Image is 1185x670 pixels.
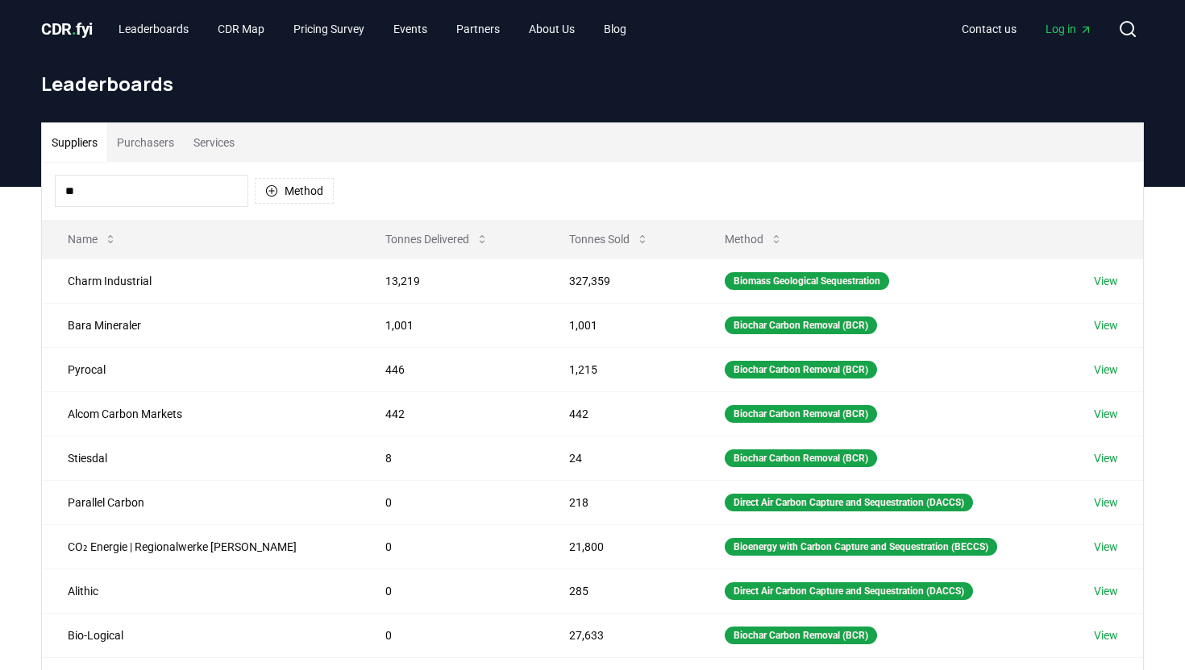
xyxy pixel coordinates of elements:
[42,480,360,524] td: Parallel Carbon
[1094,494,1118,511] a: View
[106,14,202,43] a: Leaderboards
[184,123,244,162] button: Services
[1094,362,1118,378] a: View
[107,123,184,162] button: Purchasers
[360,347,543,391] td: 446
[42,258,360,303] td: Charm Industrial
[1094,273,1118,289] a: View
[42,524,360,569] td: CO₂ Energie | Regionalwerke [PERSON_NAME]
[543,480,700,524] td: 218
[41,19,93,39] span: CDR fyi
[1046,21,1092,37] span: Log in
[255,178,334,204] button: Method
[543,436,700,480] td: 24
[591,14,639,43] a: Blog
[360,524,543,569] td: 0
[543,569,700,613] td: 285
[42,391,360,436] td: Alcom Carbon Markets
[205,14,277,43] a: CDR Map
[41,18,93,40] a: CDR.fyi
[106,14,639,43] nav: Main
[949,14,1029,43] a: Contact us
[725,361,877,378] div: Biochar Carbon Removal (BCR)
[725,316,877,334] div: Biochar Carbon Removal (BCR)
[556,223,662,255] button: Tonnes Sold
[1094,627,1118,643] a: View
[42,303,360,347] td: Bara Mineraler
[725,538,997,556] div: Bioenergy with Carbon Capture and Sequestration (BECCS)
[360,569,543,613] td: 0
[360,391,543,436] td: 442
[712,223,796,255] button: Method
[360,303,543,347] td: 1,001
[42,436,360,480] td: Stiesdal
[516,14,588,43] a: About Us
[543,391,700,436] td: 442
[725,272,889,290] div: Biomass Geological Sequestration
[725,582,973,600] div: Direct Air Carbon Capture and Sequestration (DACCS)
[543,303,700,347] td: 1,001
[41,71,1144,97] h1: Leaderboards
[1094,539,1118,555] a: View
[725,405,877,423] div: Biochar Carbon Removal (BCR)
[543,258,700,303] td: 327,359
[1094,317,1118,333] a: View
[543,347,700,391] td: 1,215
[380,14,440,43] a: Events
[543,613,700,657] td: 27,633
[42,347,360,391] td: Pyrocal
[1094,406,1118,422] a: View
[1094,450,1118,466] a: View
[55,223,130,255] button: Name
[543,524,700,569] td: 21,800
[1094,583,1118,599] a: View
[360,480,543,524] td: 0
[360,436,543,480] td: 8
[42,569,360,613] td: Alithic
[949,14,1105,43] nav: Main
[1033,14,1105,43] a: Log in
[72,19,77,39] span: .
[360,613,543,657] td: 0
[42,123,107,162] button: Suppliers
[725,494,973,511] div: Direct Air Carbon Capture and Sequestration (DACCS)
[281,14,377,43] a: Pricing Survey
[725,627,877,644] div: Biochar Carbon Removal (BCR)
[372,223,501,255] button: Tonnes Delivered
[443,14,513,43] a: Partners
[360,258,543,303] td: 13,219
[42,613,360,657] td: Bio-Logical
[725,449,877,467] div: Biochar Carbon Removal (BCR)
